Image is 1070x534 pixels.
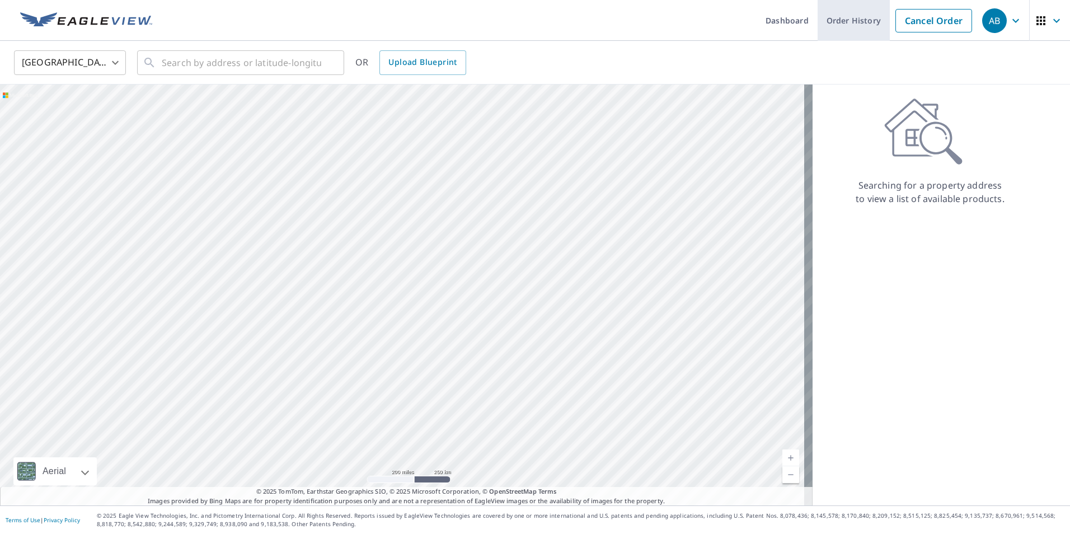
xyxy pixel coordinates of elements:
input: Search by address or latitude-longitude [162,47,321,78]
p: © 2025 Eagle View Technologies, Inc. and Pictometry International Corp. All Rights Reserved. Repo... [97,512,1064,528]
a: OpenStreetMap [489,487,536,495]
a: Cancel Order [895,9,972,32]
span: Upload Blueprint [388,55,457,69]
div: Aerial [13,457,97,485]
a: Current Level 5, Zoom In [782,449,799,466]
a: Terms of Use [6,516,40,524]
a: Upload Blueprint [379,50,466,75]
div: AB [982,8,1007,33]
span: © 2025 TomTom, Earthstar Geographics SIO, © 2025 Microsoft Corporation, © [256,487,557,496]
a: Current Level 5, Zoom Out [782,466,799,483]
div: [GEOGRAPHIC_DATA] [14,47,126,78]
p: Searching for a property address to view a list of available products. [855,179,1005,205]
a: Terms [538,487,557,495]
img: EV Logo [20,12,152,29]
a: Privacy Policy [44,516,80,524]
div: OR [355,50,466,75]
div: Aerial [39,457,69,485]
p: | [6,517,80,523]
